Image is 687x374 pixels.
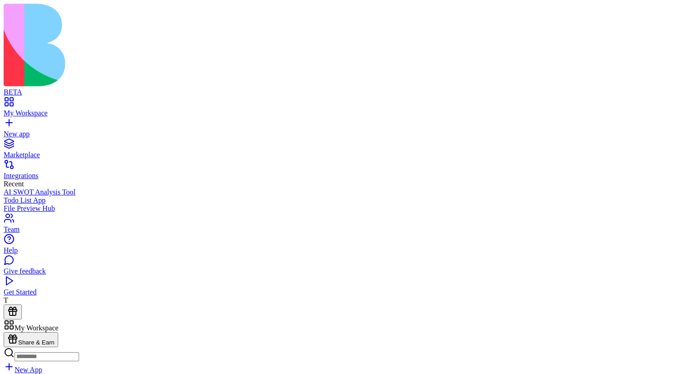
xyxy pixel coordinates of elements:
a: Give feedback [4,259,683,275]
div: Team [4,225,683,234]
a: New App [4,366,42,374]
a: File Preview Hub [4,204,683,213]
div: My Workspace [4,109,683,117]
a: My Workspace [4,101,683,117]
a: Get Started [4,280,683,296]
div: New app [4,130,683,138]
span: Recent [4,180,24,188]
a: BETA [4,80,683,96]
span: T [4,296,8,304]
div: Give feedback [4,267,683,275]
span: My Workspace [15,324,59,332]
div: Integrations [4,172,683,180]
a: New app [4,122,683,138]
a: Integrations [4,164,683,180]
img: logo [4,4,369,86]
a: Team [4,217,683,234]
div: BETA [4,88,683,96]
div: Help [4,246,683,254]
div: Get Started [4,288,683,296]
span: Share & Earn [18,339,55,346]
a: Marketplace [4,143,683,159]
a: Todo List App [4,196,683,204]
div: Marketplace [4,151,683,159]
a: AI SWOT Analysis Tool [4,188,683,196]
button: Share & Earn [4,332,58,347]
a: Help [4,238,683,254]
